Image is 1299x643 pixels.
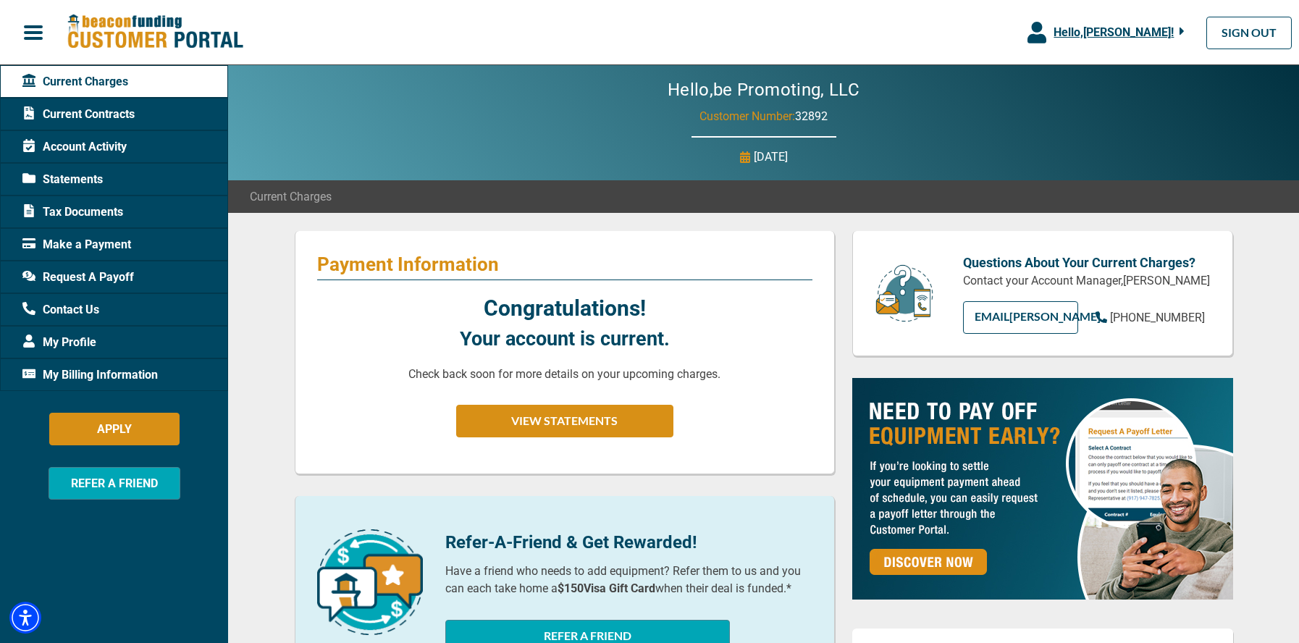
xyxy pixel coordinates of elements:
[963,272,1211,290] p: Contact your Account Manager, [PERSON_NAME]
[408,366,720,383] p: Check back soon for more details on your upcoming charges.
[445,529,812,555] p: Refer-A-Friend & Get Rewarded!
[754,148,788,166] p: [DATE]
[1054,25,1174,39] span: Hello, [PERSON_NAME] !
[484,292,646,324] p: Congratulations!
[67,14,243,51] img: Beacon Funding Customer Portal Logo
[1110,311,1205,324] span: [PHONE_NUMBER]
[22,106,135,123] span: Current Contracts
[22,236,131,253] span: Make a Payment
[22,171,103,188] span: Statements
[1206,17,1292,49] a: SIGN OUT
[460,324,670,354] p: Your account is current.
[963,301,1078,334] a: EMAIL[PERSON_NAME]
[250,188,332,206] span: Current Charges
[1096,309,1205,327] a: [PHONE_NUMBER]
[317,253,812,276] p: Payment Information
[445,563,812,597] p: Have a friend who needs to add equipment? Refer them to us and you can each take home a when thei...
[963,253,1211,272] p: Questions About Your Current Charges?
[22,73,128,91] span: Current Charges
[22,203,123,221] span: Tax Documents
[49,413,180,445] button: APPLY
[9,602,41,634] div: Accessibility Menu
[49,467,180,500] button: REFER A FRIEND
[624,80,903,101] h2: Hello, be Promoting, LLC
[22,269,134,286] span: Request A Payoff
[456,405,673,437] button: VIEW STATEMENTS
[795,109,828,123] span: 32892
[317,529,423,635] img: refer-a-friend-icon.png
[22,301,99,319] span: Contact Us
[852,378,1233,600] img: payoff-ad-px.jpg
[558,581,655,595] b: $150 Visa Gift Card
[22,366,158,384] span: My Billing Information
[22,138,127,156] span: Account Activity
[22,334,96,351] span: My Profile
[699,109,795,123] span: Customer Number:
[872,264,937,324] img: customer-service.png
